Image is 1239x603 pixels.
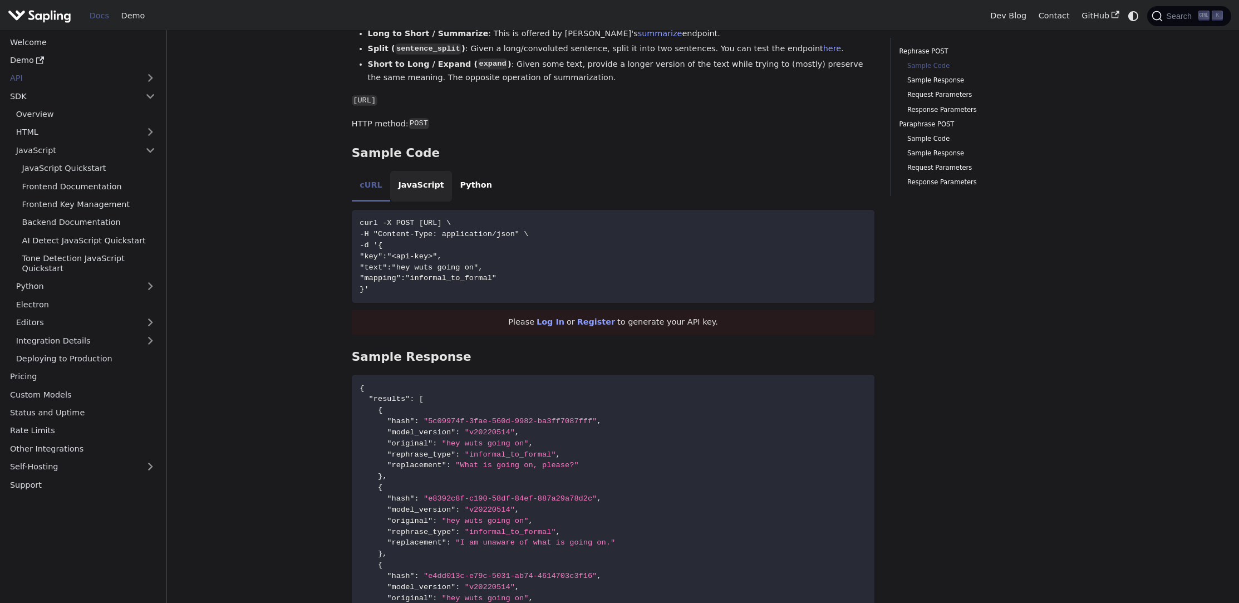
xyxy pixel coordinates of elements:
a: Response Parameters [907,105,1046,115]
a: Integration Details [10,332,161,349]
a: Sapling.ai [8,8,75,24]
p: HTTP method: [352,117,875,131]
code: expand [478,58,508,70]
a: Request Parameters [907,163,1046,173]
span: "hey wuts going on" [442,439,529,448]
span: }' [360,285,368,293]
h3: Sample Code [352,146,875,161]
a: Rephrase POST [899,46,1050,57]
span: "e4dd013c-e79c-5031-ab74-4614703c3f16" [424,572,597,580]
span: : [415,572,419,580]
a: Log In [537,317,564,326]
span: , [382,550,387,558]
button: Expand sidebar category 'API' [139,70,161,86]
span: , [556,528,560,536]
span: } [378,550,382,558]
a: GitHub [1075,7,1125,24]
li: : Given some text, provide a longer version of the text while trying to (mostly) preserve the sam... [368,58,875,85]
a: API [4,70,139,86]
a: Frontend Documentation [16,178,161,194]
span: "v20220514" [465,506,515,514]
span: , [597,572,601,580]
a: Tone Detection JavaScript Quickstart [16,251,161,277]
span: "text":"hey wuts going on", [360,263,483,272]
a: Electron [10,296,161,312]
span: "I am unaware of what is going on." [455,538,615,547]
div: Please or to generate your API key. [352,310,875,335]
a: Custom Models [4,386,161,403]
span: "e8392c8f-c190-58df-84ef-887a29a78d2c" [424,494,597,503]
a: Sample Response [907,75,1046,86]
span: -H "Content-Type: application/json" \ [360,230,528,238]
span: , [515,506,519,514]
a: Overview [10,106,161,122]
span: : [455,528,460,536]
span: : [455,450,460,459]
li: : This is offered by [PERSON_NAME]'s endpoint. [368,27,875,41]
span: : [415,494,419,503]
a: Response Parameters [907,177,1046,188]
code: sentence_split [395,43,462,55]
li: Python [452,171,500,202]
li: : Given a long/convoluted sentence, split it into two sentences. You can test the endpoint . [368,42,875,56]
span: "mapping":"informal_to_formal" [360,274,496,282]
span: "model_version" [387,428,455,437]
span: curl -X POST [URL] \ [360,219,451,227]
span: "5c09974f-3fae-560d-9982-ba3ff7087fff" [424,417,597,425]
span: "original" [387,594,432,602]
span: "hash" [387,572,414,580]
a: JavaScript Quickstart [16,160,161,177]
a: Demo [115,7,151,24]
span: [ [419,395,424,403]
span: "original" [387,517,432,525]
a: summarize [638,29,682,38]
li: cURL [352,171,390,202]
span: "hash" [387,417,414,425]
button: Expand sidebar category 'Editors' [139,315,161,331]
span: , [528,517,533,525]
span: "original" [387,439,432,448]
span: : [432,594,437,602]
a: Dev Blog [984,7,1032,24]
a: Frontend Key Management [16,197,161,213]
span: "informal_to_formal" [465,528,556,536]
span: , [597,417,601,425]
a: Demo [4,52,161,68]
span: { [378,561,382,569]
span: { [378,483,382,492]
a: AI Detect JavaScript Quickstart [16,232,161,248]
span: : [432,439,437,448]
span: { [360,384,364,393]
span: , [556,450,560,459]
span: "hey wuts going on" [442,594,529,602]
a: Status and Uptime [4,405,161,421]
a: Request Parameters [907,90,1046,100]
a: HTML [10,124,161,140]
a: Welcome [4,34,161,50]
li: JavaScript [390,171,452,202]
a: Deploying to Production [10,351,161,367]
span: "hash" [387,494,414,503]
span: "v20220514" [465,428,515,437]
span: , [515,428,519,437]
code: [URL] [352,95,377,106]
span: } [378,472,382,481]
span: : [410,395,414,403]
span: "results" [369,395,410,403]
a: JavaScript [10,142,161,158]
span: "What is going on, please?" [455,461,578,469]
h3: Sample Response [352,350,875,365]
span: "key":"<api-key>", [360,252,442,261]
span: : [415,417,419,425]
kbd: K [1212,11,1223,21]
a: Support [4,477,161,493]
span: "v20220514" [465,583,515,591]
a: Docs [83,7,115,24]
span: , [382,472,387,481]
span: : [446,538,451,547]
span: : [455,583,460,591]
button: Search (Ctrl+K) [1147,6,1231,26]
a: Sample Response [907,148,1046,159]
span: "rephrase_type" [387,450,455,459]
span: "replacement" [387,538,446,547]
